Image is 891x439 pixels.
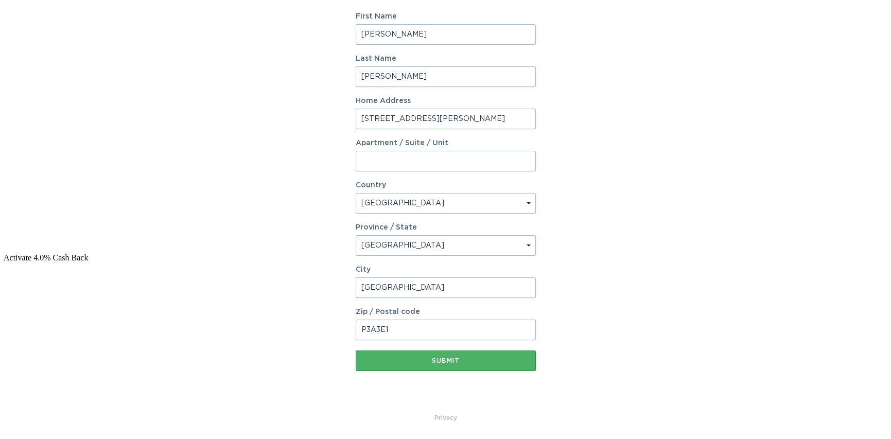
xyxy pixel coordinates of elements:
[356,55,536,62] label: Last Name
[356,350,536,371] button: Submit
[356,97,536,104] label: Home Address
[356,224,417,231] label: Province / State
[356,182,386,189] label: Country
[434,412,457,424] a: Privacy Policy & Terms of Use
[356,139,536,147] label: Apartment / Suite / Unit
[356,308,536,315] label: Zip / Postal code
[356,266,536,273] label: City
[356,13,536,20] label: First Name
[361,358,531,364] div: Submit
